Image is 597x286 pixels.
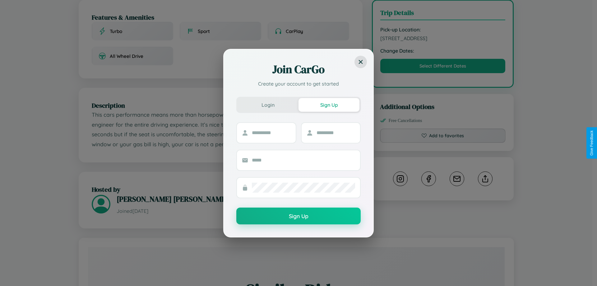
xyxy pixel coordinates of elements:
[236,80,361,87] p: Create your account to get started
[236,62,361,77] h2: Join CarGo
[590,130,594,156] div: Give Feedback
[236,208,361,224] button: Sign Up
[238,98,298,112] button: Login
[298,98,359,112] button: Sign Up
